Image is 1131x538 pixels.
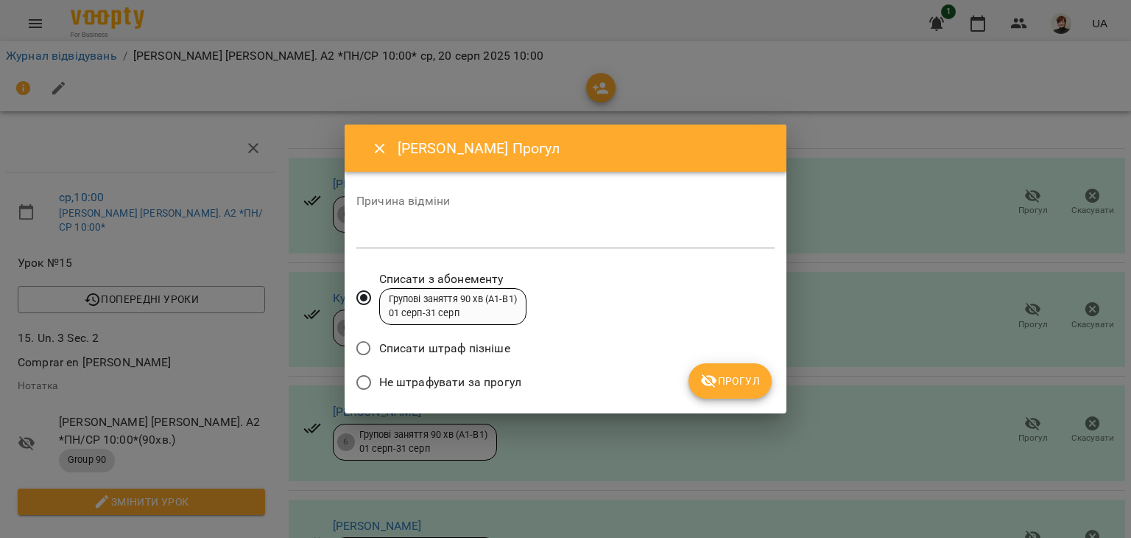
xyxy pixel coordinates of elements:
[379,340,510,357] span: Списати штраф пізніше
[389,293,517,320] div: Групові заняття 90 хв (А1-В1) 01 серп - 31 серп
[379,270,526,288] span: Списати з абонементу
[398,137,769,160] h6: [PERSON_NAME] Прогул
[356,195,775,207] label: Причина відміни
[379,374,521,391] span: Не штрафувати за прогул
[362,131,398,167] button: Close
[688,363,772,399] button: Прогул
[700,372,760,390] span: Прогул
